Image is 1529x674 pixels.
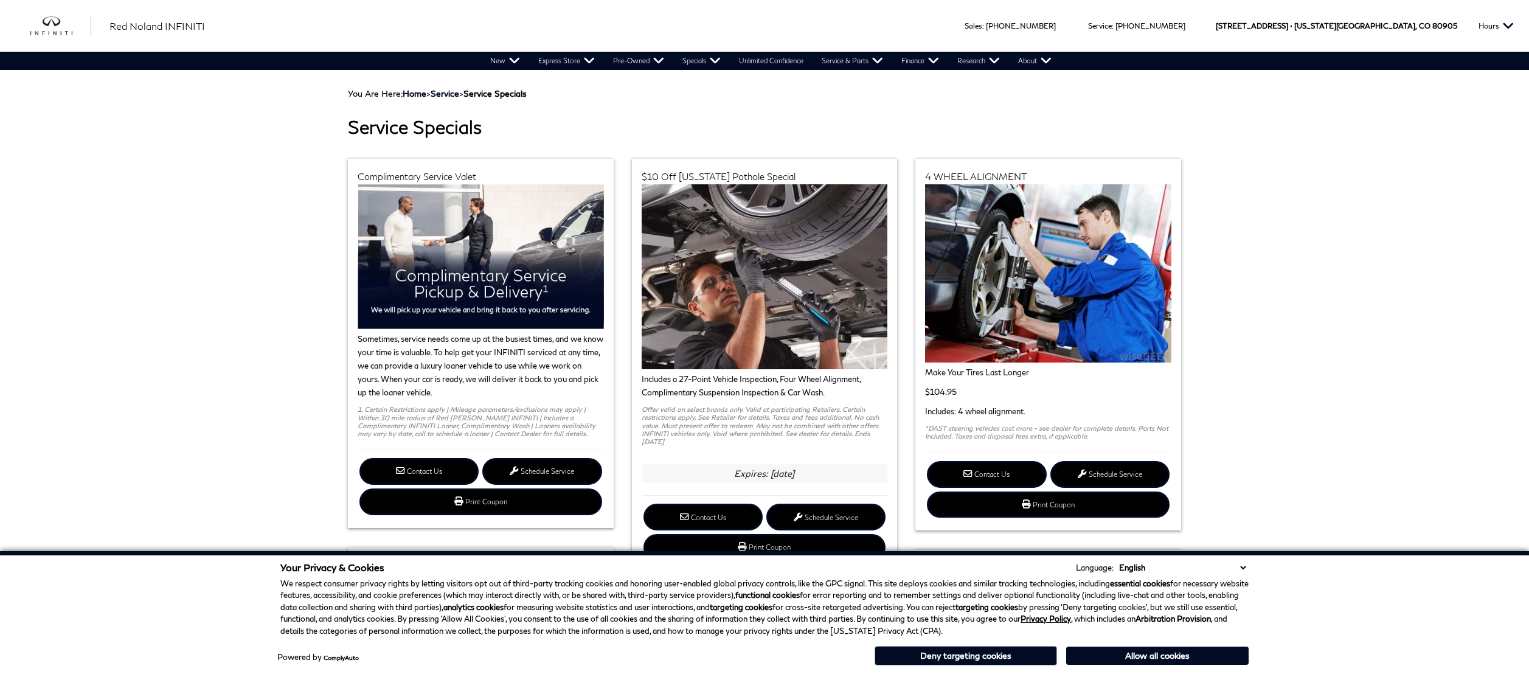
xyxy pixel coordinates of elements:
[280,561,384,573] span: Your Privacy & Cookies
[925,184,1171,363] img: Red Noland INFINITI Service Center
[955,602,1018,612] strong: targeting cookies
[927,461,1046,488] a: Contact Us
[324,654,359,661] a: ComplyAuto
[463,88,527,99] strong: Service Specials
[431,88,527,99] span: >
[1116,561,1249,574] select: Language Select
[986,21,1056,30] a: [PHONE_NUMBER]
[925,385,1171,398] p: $104.95
[735,590,800,600] strong: functional cookies
[982,21,984,30] span: :
[925,424,1171,440] p: *DAST steering vehicles cost more - see dealer for complete details. Parts Not Included. Taxes an...
[642,372,888,399] p: Includes a 27-Point Vehicle Inspection, Four Wheel Alignment, Complimentary Suspension Inspection...
[348,88,527,99] span: You Are Here:
[1115,21,1185,30] a: [PHONE_NUMBER]
[1088,21,1112,30] span: Service
[359,458,479,485] a: Contact Us
[730,52,813,70] a: Unlimited Confidence
[403,88,527,99] span: >
[1066,647,1249,665] button: Allow all cookies
[642,405,888,445] p: Offer valid on select brands only. Valid at participating Retailers. Certain restrictions apply. ...
[30,16,91,36] img: INFINITI
[1112,21,1114,30] span: :
[925,366,1171,379] p: Make Your Tires Last Longer
[766,504,886,530] a: Schedule Service
[443,602,504,612] strong: analytics cookies
[109,20,205,32] span: Red Noland INFINITI
[643,534,886,561] a: Print Coupon
[875,646,1057,665] button: Deny targeting cookies
[348,117,1181,137] h1: Service Specials
[643,504,763,530] a: Contact Us
[1009,52,1061,70] a: About
[280,578,1249,638] p: We respect consumer privacy rights by letting visitors opt out of third-party tracking cookies an...
[925,172,1171,181] h2: 4 WHEEL ALIGNMENT
[965,21,982,30] span: Sales
[481,52,529,70] a: New
[109,19,205,33] a: Red Noland INFINITI
[403,88,426,99] a: Home
[642,172,888,181] h2: $10 Off [US_STATE] Pothole Special
[604,52,673,70] a: Pre-Owned
[734,468,794,479] em: Expires: [DATE]
[358,332,604,399] p: Sometimes, service needs come up at the busiest times, and we know your time is valuable. To help...
[892,52,948,70] a: Finance
[1021,614,1071,624] a: Privacy Policy
[482,458,602,485] a: Schedule Service
[813,52,892,70] a: Service & Parts
[1216,21,1457,30] a: [STREET_ADDRESS] • [US_STATE][GEOGRAPHIC_DATA], CO 80905
[927,492,1170,518] a: Print Coupon
[348,88,1181,99] div: Breadcrumbs
[673,52,730,70] a: Specials
[431,88,459,99] a: Service
[30,16,91,36] a: infiniti
[359,488,602,515] a: Print Coupon
[710,602,772,612] strong: targeting cookies
[529,52,604,70] a: Express Store
[1076,564,1114,572] div: Language:
[1110,578,1170,588] strong: essential cookies
[358,405,604,437] p: 1. Certain Restrictions apply | Mileage parameters/exclusions may apply | Within 30 mile radius o...
[277,653,359,661] div: Powered by
[481,52,1061,70] nav: Main Navigation
[948,52,1009,70] a: Research
[358,172,604,181] h2: Complimentary Service Valet
[925,405,1171,418] p: Includes: 4 wheel alignment.
[1050,461,1170,488] a: Schedule Service
[1135,614,1211,624] strong: Arbitration Provision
